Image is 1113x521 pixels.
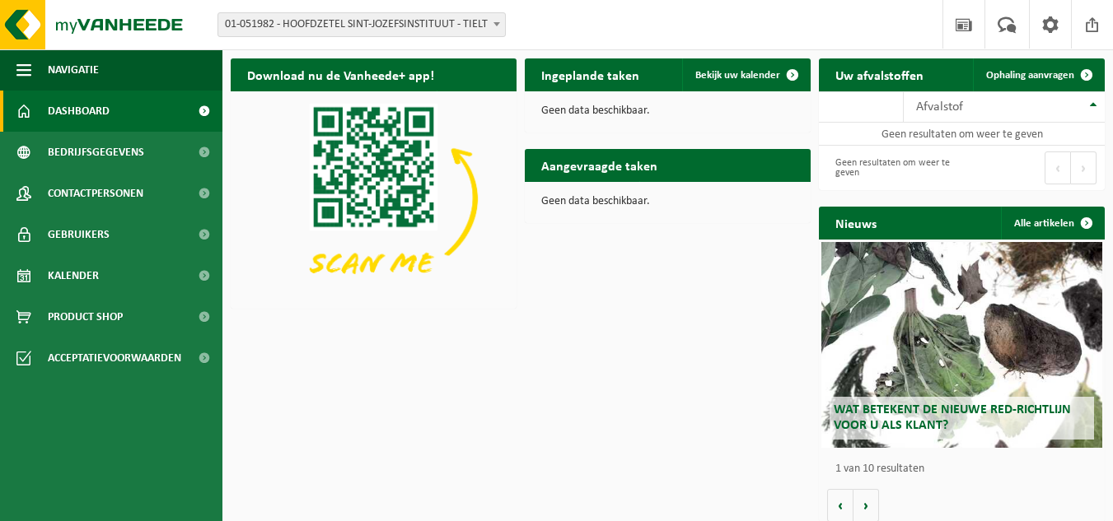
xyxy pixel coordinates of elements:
[48,214,110,255] span: Gebruikers
[48,132,144,173] span: Bedrijfsgegevens
[48,255,99,296] span: Kalender
[541,105,794,117] p: Geen data beschikbaar.
[217,12,506,37] span: 01-051982 - HOOFDZETEL SINT-JOZEFSINSTITUUT - TIELT
[218,13,505,36] span: 01-051982 - HOOFDZETEL SINT-JOZEFSINSTITUUT - TIELT
[1045,151,1071,184] button: Previous
[231,58,451,91] h2: Download nu de Vanheede+ app!
[819,123,1105,146] td: Geen resultaten om weer te geven
[541,196,794,207] p: Geen data beschikbaar.
[819,207,893,239] h2: Nieuws
[827,150,954,186] div: Geen resultaten om weer te geven
[821,242,1101,448] a: Wat betekent de nieuwe RED-richtlijn voor u als klant?
[986,70,1074,81] span: Ophaling aanvragen
[682,58,809,91] a: Bekijk uw kalender
[835,463,1097,475] p: 1 van 10 resultaten
[48,91,110,132] span: Dashboard
[231,91,517,305] img: Download de VHEPlus App
[695,70,780,81] span: Bekijk uw kalender
[973,58,1103,91] a: Ophaling aanvragen
[48,337,181,379] span: Acceptatievoorwaarden
[525,149,674,181] h2: Aangevraagde taken
[819,58,940,91] h2: Uw afvalstoffen
[48,49,99,91] span: Navigatie
[48,173,143,214] span: Contactpersonen
[834,403,1071,432] span: Wat betekent de nieuwe RED-richtlijn voor u als klant?
[1071,151,1097,184] button: Next
[1001,207,1103,240] a: Alle artikelen
[48,296,123,337] span: Product Shop
[916,100,963,114] span: Afvalstof
[525,58,656,91] h2: Ingeplande taken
